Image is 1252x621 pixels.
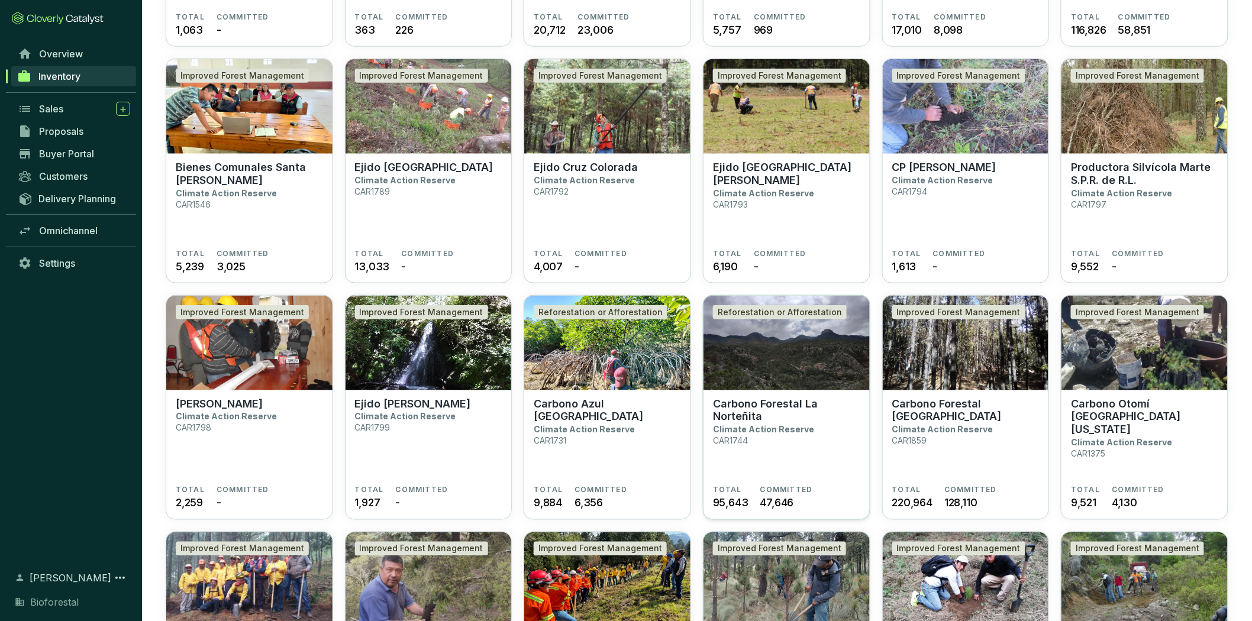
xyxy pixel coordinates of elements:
[934,22,963,38] span: 8,098
[1061,59,1228,154] img: Productora Silvícola Marte S.P.R. de R.L.
[39,257,75,269] span: Settings
[534,12,563,22] span: TOTAL
[355,486,384,495] span: TOTAL
[944,495,977,511] span: 128,110
[39,103,63,115] span: Sales
[892,425,993,435] p: Climate Action Reserve
[355,161,493,174] p: Ejido [GEOGRAPHIC_DATA]
[713,486,742,495] span: TOTAL
[1112,258,1117,274] span: -
[892,305,1025,319] div: Improved Forest Management
[892,258,917,274] span: 1,613
[882,59,1050,283] a: CP Alejandro HerreraImproved Forest ManagementCP [PERSON_NAME]Climate Action ReserveCAR1794TOTAL1...
[1071,69,1204,83] div: Improved Forest Management
[1071,249,1100,258] span: TOTAL
[1071,258,1099,274] span: 9,552
[166,296,333,390] img: Ejido Ocojala
[713,425,814,435] p: Climate Action Reserve
[534,486,563,495] span: TOTAL
[754,249,806,258] span: COMMITTED
[176,161,323,187] p: Bienes Comunales Santa [PERSON_NAME]
[713,258,738,274] span: 6,190
[396,495,401,511] span: -
[754,12,806,22] span: COMMITTED
[355,12,384,22] span: TOTAL
[1112,249,1164,258] span: COMMITTED
[39,170,88,182] span: Customers
[355,423,391,433] p: CAR1799
[355,69,488,83] div: Improved Forest Management
[401,249,454,258] span: COMMITTED
[703,295,870,520] a: Carbono Forestal La NorteñitaReforestation or AfforestationCarbono Forestal La NorteñitaClimate A...
[534,258,563,274] span: 4,007
[892,249,921,258] span: TOTAL
[534,425,635,435] p: Climate Action Reserve
[703,59,870,283] a: Ejido San Luis del ValleImproved Forest ManagementEjido [GEOGRAPHIC_DATA][PERSON_NAME]Climate Act...
[39,225,98,237] span: Omnichannel
[176,542,309,556] div: Improved Forest Management
[934,12,986,22] span: COMMITTED
[534,305,667,319] div: Reforestation or Afforestation
[217,22,221,38] span: -
[892,161,996,174] p: CP [PERSON_NAME]
[1071,305,1204,319] div: Improved Forest Management
[713,436,748,446] p: CAR1744
[892,542,1025,556] div: Improved Forest Management
[1071,438,1172,448] p: Climate Action Reserve
[713,188,814,198] p: Climate Action Reserve
[30,595,79,609] span: Bioforestal
[1118,22,1151,38] span: 58,851
[176,423,211,433] p: CAR1798
[166,295,333,520] a: Ejido OcojalaImproved Forest Management[PERSON_NAME]Climate Action ReserveCAR1798TOTAL2,259COMMIT...
[892,436,927,446] p: CAR1859
[892,69,1025,83] div: Improved Forest Management
[1071,397,1218,436] p: Carbono Otomí [GEOGRAPHIC_DATA][US_STATE]
[892,495,933,511] span: 220,964
[355,22,375,38] span: 363
[1071,188,1172,198] p: Climate Action Reserve
[534,22,566,38] span: 20,712
[1061,296,1228,390] img: Carbono Otomí La Florida
[524,296,690,390] img: Carbono Azul Playa Tortuga
[1071,449,1105,459] p: CAR1375
[883,296,1049,390] img: Carbono Forestal La Catedral
[166,59,333,154] img: Bienes Comunales Santa Isabel Chalma
[1071,495,1096,511] span: 9,521
[1112,495,1137,511] span: 4,130
[176,412,277,422] p: Climate Action Reserve
[713,12,742,22] span: TOTAL
[176,486,205,495] span: TOTAL
[1118,12,1171,22] span: COMMITTED
[176,495,203,511] span: 2,259
[345,59,512,283] a: Ejido Llano GrandeImproved Forest ManagementEjido [GEOGRAPHIC_DATA]Climate Action ReserveCAR1789T...
[704,59,870,154] img: Ejido San Luis del Valle
[396,22,414,38] span: 226
[11,66,136,86] a: Inventory
[176,397,263,410] p: [PERSON_NAME]
[713,22,741,38] span: 5,757
[713,542,846,556] div: Improved Forest Management
[575,495,603,511] span: 6,356
[1112,486,1164,495] span: COMMITTED
[217,486,269,495] span: COMMITTED
[39,148,94,160] span: Buyer Portal
[534,249,563,258] span: TOTAL
[760,495,794,511] span: 47,646
[933,258,938,274] span: -
[355,397,471,410] p: Ejido [PERSON_NAME]
[176,258,204,274] span: 5,239
[217,249,269,258] span: COMMITTED
[1061,59,1228,283] a: Productora Silvícola Marte S.P.R. de R.L.Improved Forest ManagementProductora Silvícola Marte S.P...
[355,495,380,511] span: 1,927
[524,59,690,154] img: Ejido Cruz Colorada
[166,59,333,283] a: Bienes Comunales Santa Isabel ChalmaImproved Forest ManagementBienes Comunales Santa [PERSON_NAME...
[355,249,384,258] span: TOTAL
[12,253,136,273] a: Settings
[754,258,759,274] span: -
[713,305,847,319] div: Reforestation or Afforestation
[176,22,203,38] span: 1,063
[534,495,562,511] span: 9,884
[38,193,116,205] span: Delivery Planning
[346,59,512,154] img: Ejido Llano Grande
[217,495,221,511] span: -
